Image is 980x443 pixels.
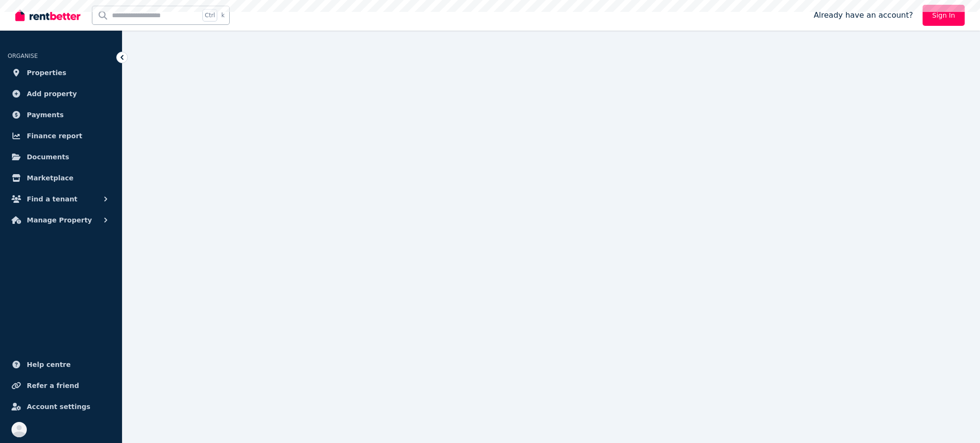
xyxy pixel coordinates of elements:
span: k [221,11,224,19]
span: Refer a friend [27,380,79,391]
button: Find a tenant [8,189,114,209]
a: Account settings [8,397,114,416]
span: Already have an account? [813,10,913,21]
a: Documents [8,147,114,166]
button: Manage Property [8,210,114,230]
span: Documents [27,151,69,163]
a: Properties [8,63,114,82]
a: Finance report [8,126,114,145]
span: Payments [27,109,64,121]
span: Properties [27,67,67,78]
a: Help centre [8,355,114,374]
a: Refer a friend [8,376,114,395]
span: Help centre [27,359,71,370]
a: Add property [8,84,114,103]
span: Account settings [27,401,90,412]
span: Ctrl [202,9,217,22]
a: Marketplace [8,168,114,188]
span: ORGANISE [8,53,38,59]
span: Add property [27,88,77,100]
a: Sign In [923,5,965,26]
span: Manage Property [27,214,92,226]
img: RentBetter [15,8,80,22]
a: Payments [8,105,114,124]
span: Find a tenant [27,193,78,205]
span: Finance report [27,130,82,142]
span: Marketplace [27,172,73,184]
